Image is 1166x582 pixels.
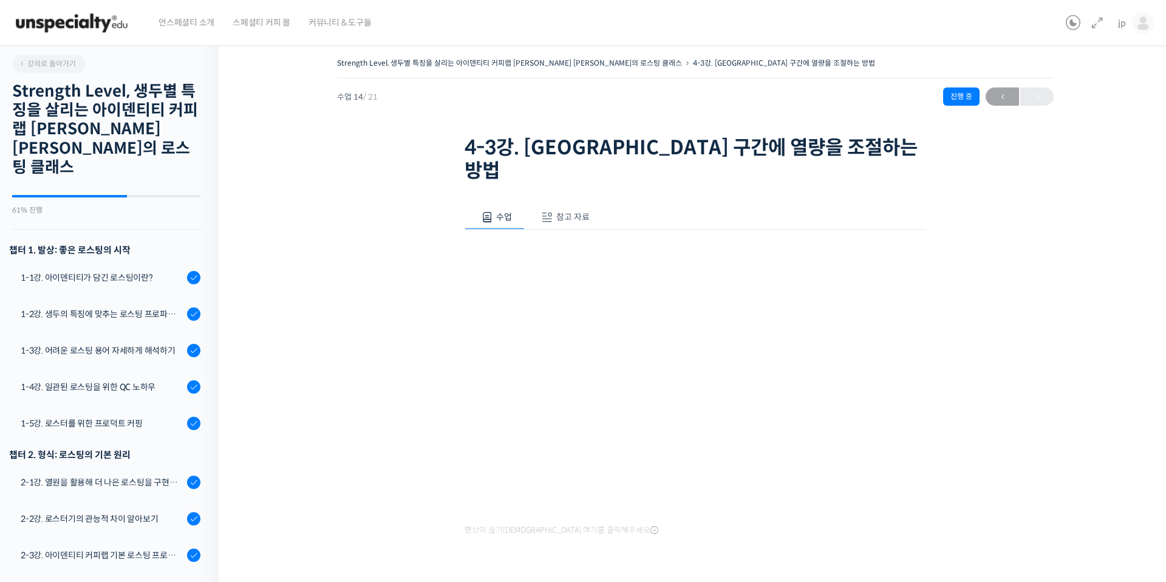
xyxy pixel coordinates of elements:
h2: Strength Level, 생두별 특징을 살리는 아이덴티티 커피랩 [PERSON_NAME] [PERSON_NAME]의 로스팅 클래스 [12,82,200,177]
h1: 4-3강. [GEOGRAPHIC_DATA] 구간에 열량을 조절하는 방법 [465,136,926,183]
div: 챕터 2. 형식: 로스팅의 기본 원리 [9,447,200,463]
span: 수업 14 [337,93,378,101]
div: 2-2강. 로스터기의 관능적 차이 알아보기 [21,512,183,526]
h3: 챕터 1. 발상: 좋은 로스팅의 시작 [9,242,200,258]
a: ←이전 [986,87,1019,106]
a: Strength Level, 생두별 특징을 살리는 아이덴티티 커피랩 [PERSON_NAME] [PERSON_NAME]의 로스팅 클래스 [337,58,682,67]
div: 1-1강. 아이덴티티가 담긴 로스팅이란? [21,271,183,284]
div: 1-4강. 일관된 로스팅을 위한 QC 노하우 [21,380,183,394]
span: ← [986,89,1019,105]
div: 1-3강. 어려운 로스팅 용어 자세하게 해석하기 [21,344,183,357]
div: 1-5강. 로스터를 위한 프로덕트 커핑 [21,417,183,430]
span: / 21 [363,92,378,102]
span: 참고 자료 [556,211,590,222]
div: 2-1강. 열원을 활용해 더 나은 로스팅을 구현하는 방법 [21,476,183,489]
a: 강의로 돌아가기 [12,55,85,73]
div: 진행 중 [943,87,980,106]
span: 영상이 끊기[DEMOGRAPHIC_DATA] 여기를 클릭해주세요 [465,526,658,535]
span: 수업 [496,211,512,222]
div: 2-3강. 아이덴티티 커피랩 기본 로스팅 프로파일 세팅 [21,549,183,562]
div: 1-2강. 생두의 특징에 맞추는 로스팅 프로파일 'Stength Level' [21,307,183,321]
span: 강의로 돌아가기 [18,59,76,68]
a: 4-3강. [GEOGRAPHIC_DATA] 구간에 열량을 조절하는 방법 [693,58,875,67]
div: 61% 진행 [12,207,200,214]
span: jp [1118,18,1126,29]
